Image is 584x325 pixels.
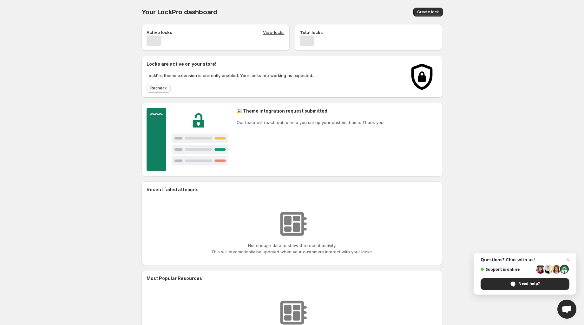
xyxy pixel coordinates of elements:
[147,84,171,93] button: Recheck
[147,186,199,193] h2: Recent failed attempts
[481,267,534,272] span: Support is online
[147,108,234,171] img: Customer support
[300,29,323,36] p: Total locks
[141,8,218,16] span: Your LockPro dashboard
[211,242,373,255] p: Not enough data to show the recent activity. This will automatically be updated when your custome...
[237,108,384,114] h2: 🎉 Theme integration request submitted!
[557,300,576,319] a: Open chat
[276,208,308,240] img: No resources found
[406,61,438,93] img: Locks activated
[481,257,569,262] span: Questions? Chat with us!
[417,10,439,15] span: Create lock
[147,61,313,67] h2: Locks are active on your store!
[237,119,384,126] p: Our team will reach out to help you set up your custom theme. Thank you!
[518,281,540,287] span: Need help?
[150,86,167,91] span: Recheck
[147,29,172,36] p: Active locks
[147,72,313,79] p: LockPro theme extension is currently enabled. Your locks are working as expected.
[413,8,443,16] button: Create lock
[263,29,285,36] button: View locks
[481,278,569,290] span: Need help?
[147,275,438,282] h2: Most Popular Resources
